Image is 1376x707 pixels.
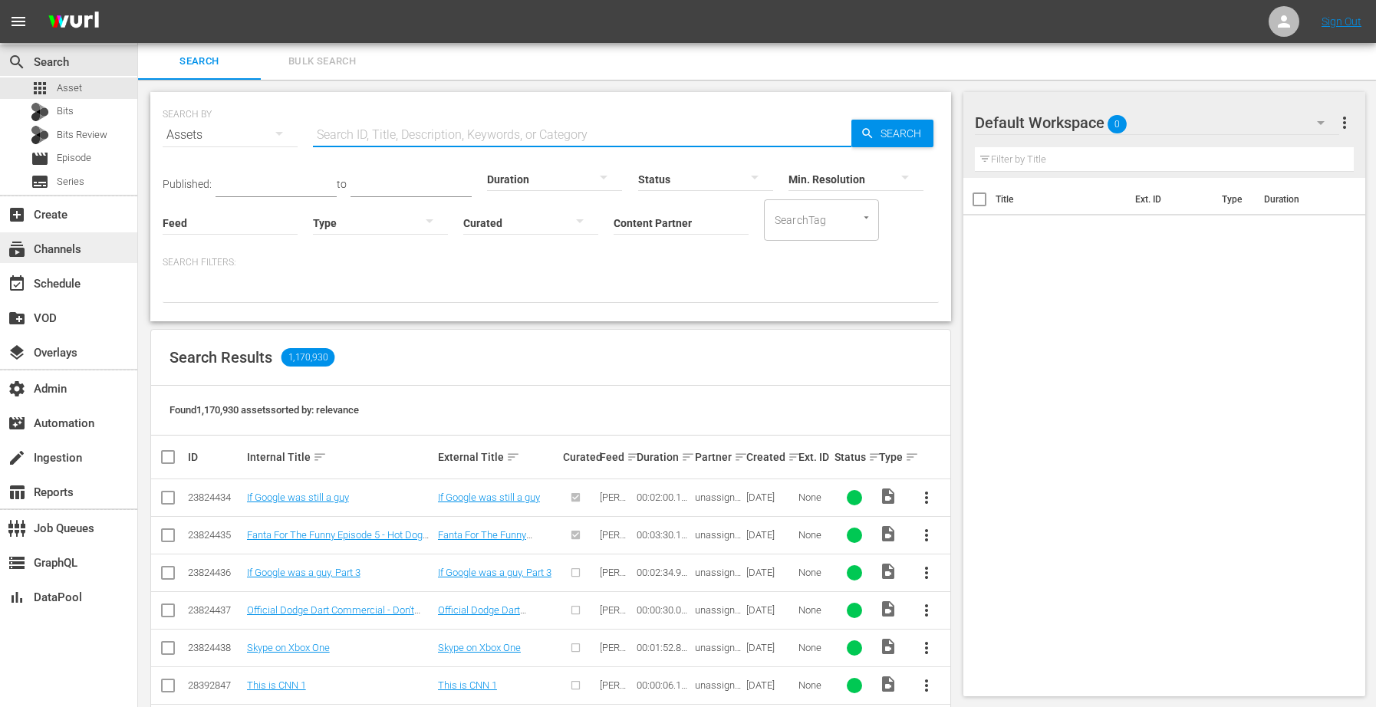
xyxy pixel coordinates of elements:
[798,604,831,616] div: None
[247,604,420,627] a: Official Dodge Dart Commercial - Don't Touch My Dart
[600,492,631,549] span: [PERSON_NAME] HLS Test
[438,567,551,578] a: If Google was a guy, Part 3
[879,448,904,466] div: Type
[908,667,945,704] button: more_vert
[908,479,945,516] button: more_vert
[627,450,640,464] span: sort
[746,448,793,466] div: Created
[270,53,374,71] span: Bulk Search
[57,127,107,143] span: Bits Review
[8,483,26,501] span: Reports
[1335,104,1354,141] button: more_vert
[563,451,595,463] div: Curated
[695,604,741,627] span: unassigned
[695,567,741,590] span: unassigned
[879,637,897,656] span: Video
[247,529,429,552] a: Fanta For The Funny Episode 5 - Hot Dog Microphone
[8,309,26,327] span: VOD
[879,675,897,693] span: Video
[8,519,26,538] span: Job Queues
[905,450,919,464] span: sort
[188,567,242,578] div: 23824436
[908,517,945,554] button: more_vert
[834,448,874,466] div: Status
[879,562,897,580] span: Video
[798,567,831,578] div: None
[8,240,26,258] span: Channels
[908,592,945,629] button: more_vert
[695,492,741,515] span: unassigned
[247,679,306,691] a: This is CNN 1
[188,451,242,463] div: ID
[188,604,242,616] div: 23824437
[600,448,632,466] div: Feed
[695,679,741,702] span: unassigned
[147,53,252,71] span: Search
[438,448,558,466] div: External Title
[188,529,242,541] div: 23824435
[9,12,28,31] span: menu
[31,103,49,121] div: Bits
[31,126,49,144] div: Bits Review
[637,604,691,616] div: 00:00:30.058
[313,450,327,464] span: sort
[637,642,691,653] div: 00:01:52.853
[798,642,831,653] div: None
[163,113,298,156] div: Assets
[746,492,793,503] div: [DATE]
[637,448,691,466] div: Duration
[438,492,540,503] a: If Google was still a guy
[337,178,347,190] span: to
[506,450,520,464] span: sort
[247,642,330,653] a: Skype on Xbox One
[917,488,936,507] span: more_vert
[170,404,359,416] span: Found 1,170,930 assets sorted by: relevance
[746,642,793,653] div: [DATE]
[31,150,49,168] span: Episode
[188,642,242,653] div: 23824438
[746,529,793,541] div: [DATE]
[917,639,936,657] span: more_vert
[637,679,691,691] div: 00:00:06.140
[8,206,26,224] span: add_box
[917,676,936,695] span: more_vert
[8,53,26,71] span: Search
[188,679,242,691] div: 28392847
[1335,113,1354,132] span: more_vert
[746,604,793,616] div: [DATE]
[8,588,26,607] span: DataPool
[879,487,897,505] span: Video
[879,524,897,543] span: Video
[438,642,521,653] a: Skype on Xbox One
[57,104,74,119] span: Bits
[798,529,831,541] div: None
[637,529,691,541] div: 00:03:30.154
[908,554,945,591] button: more_vert
[874,120,933,147] span: Search
[695,642,741,665] span: unassigned
[8,380,26,398] span: Admin
[917,564,936,582] span: more_vert
[1126,178,1213,221] th: Ext. ID
[8,344,26,362] span: Overlays
[438,679,497,691] a: This is CNN 1
[1255,178,1347,221] th: Duration
[746,679,793,691] div: [DATE]
[637,492,691,503] div: 00:02:00.149
[57,150,91,166] span: Episode
[163,256,939,269] p: Search Filters:
[908,630,945,666] button: more_vert
[917,526,936,544] span: more_vert
[798,451,831,463] div: Ext. ID
[600,642,631,699] span: [PERSON_NAME] HLS Test
[8,414,26,432] span: Automation
[57,81,82,96] span: Asset
[163,178,212,190] span: Published:
[788,450,802,464] span: sort
[695,529,741,552] span: unassigned
[681,450,695,464] span: sort
[188,492,242,503] div: 23824434
[438,604,550,639] a: Official Dodge Dart Commercial - Don't Touch My Dart
[8,449,26,467] span: Ingestion
[600,567,631,624] span: [PERSON_NAME] HLS Test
